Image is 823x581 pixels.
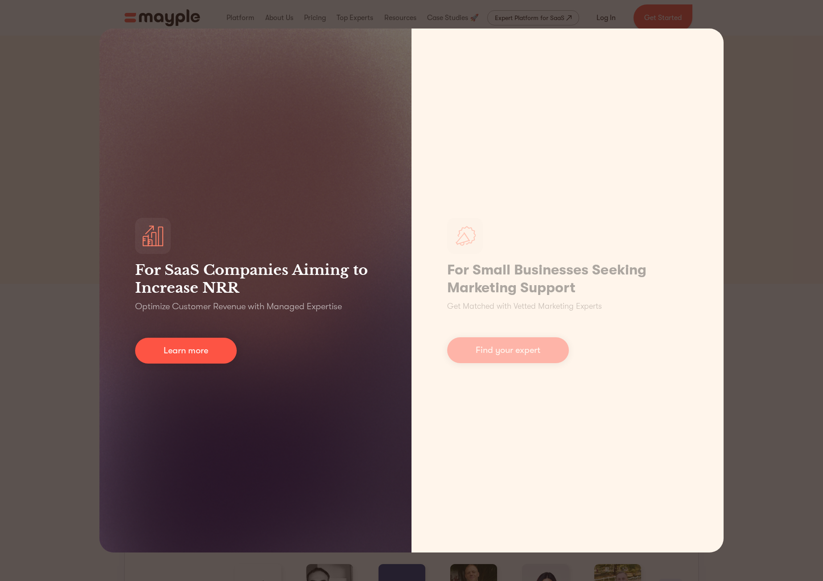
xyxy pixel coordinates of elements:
[135,300,342,313] p: Optimize Customer Revenue with Managed Expertise
[447,300,602,312] p: Get Matched with Vetted Marketing Experts
[447,337,569,363] a: Find your expert
[135,261,376,297] h3: For SaaS Companies Aiming to Increase NRR
[447,261,688,297] h1: For Small Businesses Seeking Marketing Support
[135,338,237,364] a: Learn more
